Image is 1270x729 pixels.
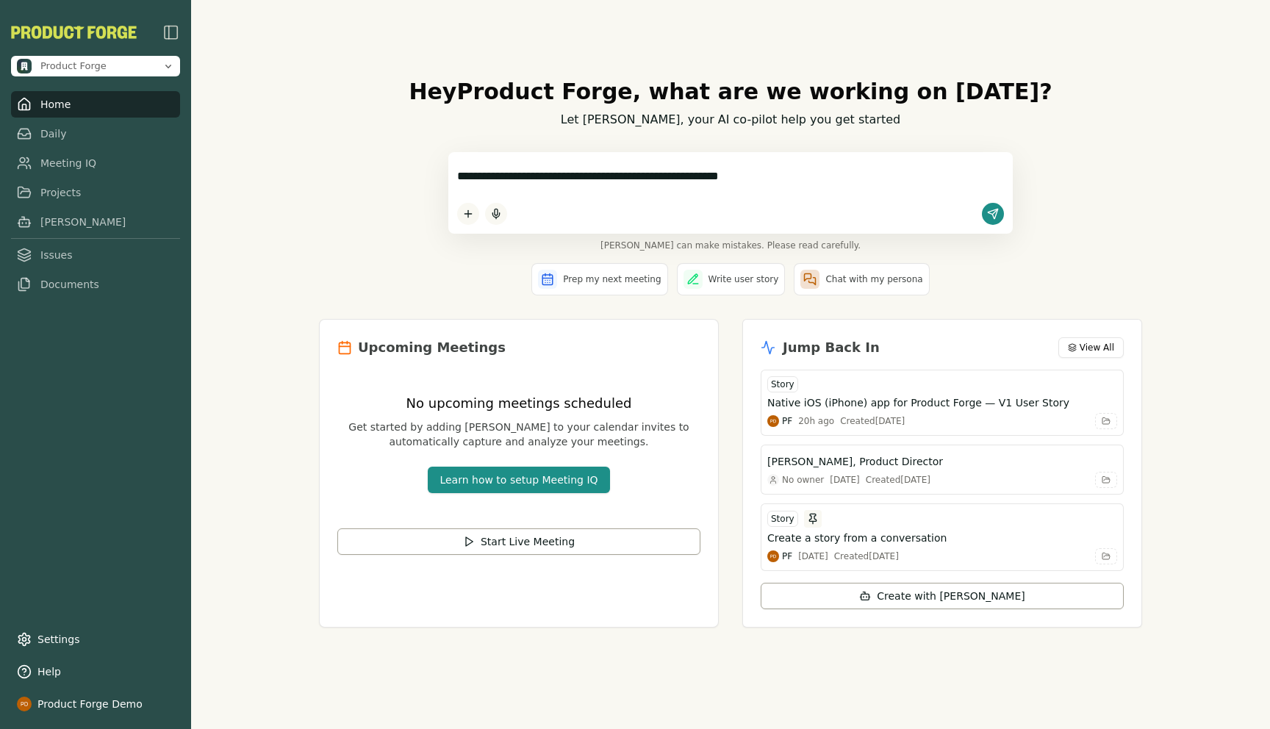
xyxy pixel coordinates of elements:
[11,209,180,235] a: [PERSON_NAME]
[767,550,779,562] img: Product Forge Demo
[877,589,1025,603] span: Create with [PERSON_NAME]
[708,273,779,285] span: Write user story
[783,337,880,358] h2: Jump Back In
[1080,342,1114,353] span: View All
[798,415,834,427] div: 20h ago
[11,26,137,39] img: Product Forge
[767,395,1069,410] h3: Native iOS (iPhone) app for Product Forge — V1 User Story
[11,56,180,76] button: Open organization switcher
[767,511,798,527] div: Story
[481,534,575,549] span: Start Live Meeting
[319,79,1142,105] h1: Hey Product Forge , what are we working on [DATE]?
[11,121,180,147] a: Daily
[162,24,180,41] img: sidebar
[677,263,786,295] button: Write user story
[457,203,479,225] button: Add content to chat
[448,240,1013,251] span: [PERSON_NAME] can make mistakes. Please read carefully.
[428,467,609,493] button: Learn how to setup Meeting IQ
[840,415,905,427] div: Created [DATE]
[11,179,180,206] a: Projects
[11,271,180,298] a: Documents
[563,273,661,285] span: Prep my next meeting
[830,474,860,486] div: [DATE]
[337,420,700,449] p: Get started by adding [PERSON_NAME] to your calendar invites to automatically capture and analyze...
[767,376,798,392] div: Story
[782,474,824,486] span: No owner
[761,583,1124,609] button: Create with [PERSON_NAME]
[40,60,107,73] span: Product Forge
[794,263,929,295] button: Chat with my persona
[11,658,180,685] button: Help
[782,415,792,427] span: PF
[767,531,947,545] h3: Create a story from a conversation
[11,626,180,653] a: Settings
[11,691,180,717] button: Product Forge Demo
[767,415,779,427] img: Product Forge Demo
[1058,337,1124,358] button: View All
[11,242,180,268] a: Issues
[531,263,667,295] button: Prep my next meeting
[485,203,507,225] button: Start dictation
[358,337,506,358] h2: Upcoming Meetings
[17,59,32,73] img: Product Forge
[982,203,1004,225] button: Send message
[17,697,32,711] img: profile
[337,528,700,555] button: Start Live Meeting
[767,454,943,469] h3: [PERSON_NAME], Product Director
[767,531,1117,545] button: Create a story from a conversation
[11,26,137,39] button: PF-Logo
[767,395,1117,410] button: Native iOS (iPhone) app for Product Forge — V1 User Story
[798,550,828,562] div: [DATE]
[782,550,792,562] span: PF
[767,454,1117,469] button: [PERSON_NAME], Product Director
[866,474,930,486] div: Created [DATE]
[834,550,899,562] div: Created [DATE]
[319,111,1142,129] p: Let [PERSON_NAME], your AI co-pilot help you get started
[11,150,180,176] a: Meeting IQ
[825,273,922,285] span: Chat with my persona
[337,393,700,414] h3: No upcoming meetings scheduled
[11,91,180,118] a: Home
